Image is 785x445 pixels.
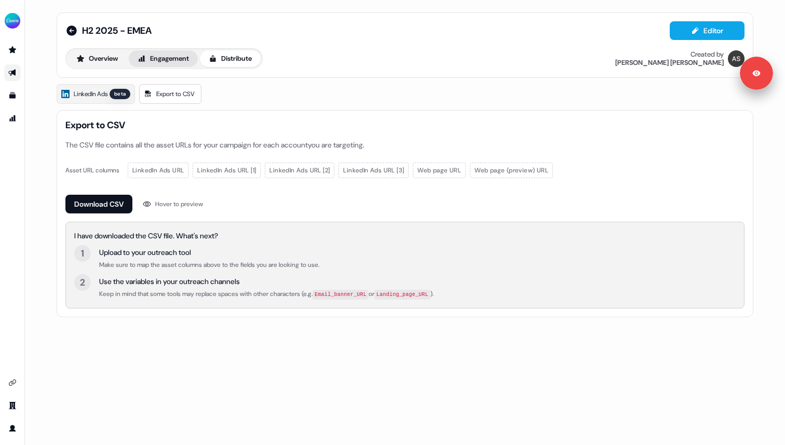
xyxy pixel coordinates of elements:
div: Asset URL columns [65,165,119,176]
a: Export to CSV [139,84,201,104]
span: Export to CSV [156,89,195,99]
div: 2 [80,276,85,289]
a: Go to attribution [4,110,21,127]
div: Keep in mind that some tools may replace spaces with other characters (e.g. or ). [99,289,434,300]
a: Go to outbound experience [4,64,21,81]
span: LinkedIn Ads URL [3] [343,165,404,176]
button: Engagement [129,50,198,67]
div: Upload to your outreach tool [99,247,319,258]
span: LinkedIn Ads URL [2] [269,165,330,176]
span: Web page (preview) URL [475,165,548,176]
div: The CSV file contains all the asset URLs for your campaign for each account you are targeting. [65,140,745,150]
span: Export to CSV [65,119,745,131]
a: Go to team [4,397,21,414]
button: Editor [670,21,745,40]
span: LinkedIn Ads URL [1] [197,165,256,176]
a: Go to templates [4,87,21,104]
code: Landing_page_URL [374,290,430,300]
img: Anna [728,50,745,67]
div: beta [110,89,130,99]
div: [PERSON_NAME] [PERSON_NAME] [615,59,724,67]
span: LinkedIn Ads [74,89,107,99]
button: Distribute [200,50,261,67]
div: I have downloaded the CSV file. What's next? [74,231,736,241]
div: Hover to preview [155,199,203,209]
div: Use the variables in your outreach channels [99,276,434,287]
span: LinkedIn Ads URL [132,165,184,176]
a: Go to integrations [4,374,21,391]
button: Overview [67,50,127,67]
span: H2 2025 - EMEA [82,24,152,37]
span: Web page URL [417,165,461,176]
div: Make sure to map the asset columns above to the fields you are looking to use. [99,260,319,270]
code: Email_banner_URL [313,290,369,300]
a: Go to prospects [4,42,21,58]
div: 1 [81,247,84,260]
a: Go to profile [4,420,21,437]
div: Created by [691,50,724,59]
button: Download CSV [65,195,132,213]
a: Editor [670,26,745,37]
a: LinkedIn Adsbeta [57,84,135,104]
